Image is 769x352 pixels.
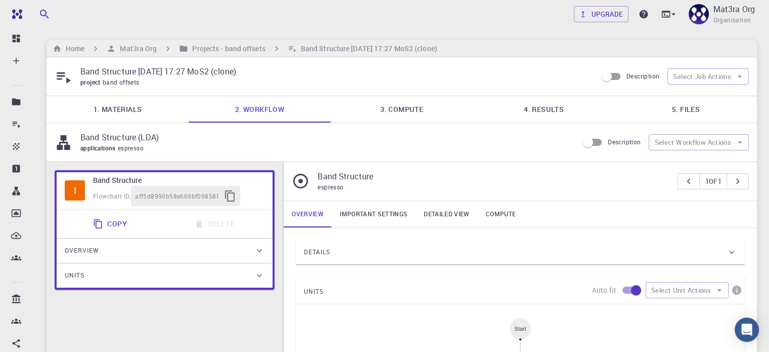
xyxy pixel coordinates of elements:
[87,214,135,234] button: Copy
[80,131,570,143] p: Band Structure (LDA)
[677,173,749,189] div: pager
[65,243,99,259] span: Overview
[332,201,416,227] a: Important settings
[297,43,437,54] h6: Band Structure [DATE] 17:27 MoS2 (clone)
[8,9,22,19] img: logo
[510,318,531,339] div: Start
[689,4,709,24] img: Mat3ra Org
[416,201,477,227] a: Detailed view
[626,72,659,80] span: Description
[16,7,71,16] span: Поддержка
[65,267,84,284] span: Units
[331,96,473,123] a: 3. Compute
[592,285,616,295] p: Auto fit
[118,144,148,152] span: espresso
[80,144,118,152] span: applications
[51,43,439,54] nav: breadcrumb
[188,43,265,54] h6: Projects - band offsets
[189,96,331,123] a: 2. Workflow
[80,78,103,86] span: project
[318,183,343,191] span: espresso
[574,6,629,22] button: Upgrade
[65,180,85,201] span: Idle
[284,201,332,227] a: Overview
[304,284,324,300] span: UNITS
[93,192,131,200] span: Flowchart ID:
[80,65,589,77] p: Band Structure [DATE] 17:27 MoS2 (clone)
[116,43,157,54] h6: Mat3ra Org
[135,191,220,202] span: aff5d8990b58e669bf098581
[608,138,641,146] span: Description
[65,180,85,201] div: I
[318,170,669,182] p: Band Structure
[93,175,264,186] h6: Band Structure
[473,96,615,123] a: 4. Results
[615,96,757,123] a: 5. Files
[735,318,759,342] div: Open Intercom Messenger
[47,96,189,123] a: 1. Materials
[478,201,524,227] a: Compute
[649,134,749,150] button: Select Workflow Actions
[515,326,527,332] div: Start
[713,3,755,15] p: Mat3ra Org
[57,263,273,288] div: Units
[729,282,745,298] button: info
[62,43,84,54] h6: Home
[699,173,727,189] button: 1of1
[103,78,144,86] span: band offsets
[57,239,273,263] div: Overview
[304,244,330,260] span: Details
[646,282,729,298] button: Select Unit Actions
[667,68,749,85] button: Select Job Actions
[296,240,745,264] div: Details
[713,15,751,25] span: Organisation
